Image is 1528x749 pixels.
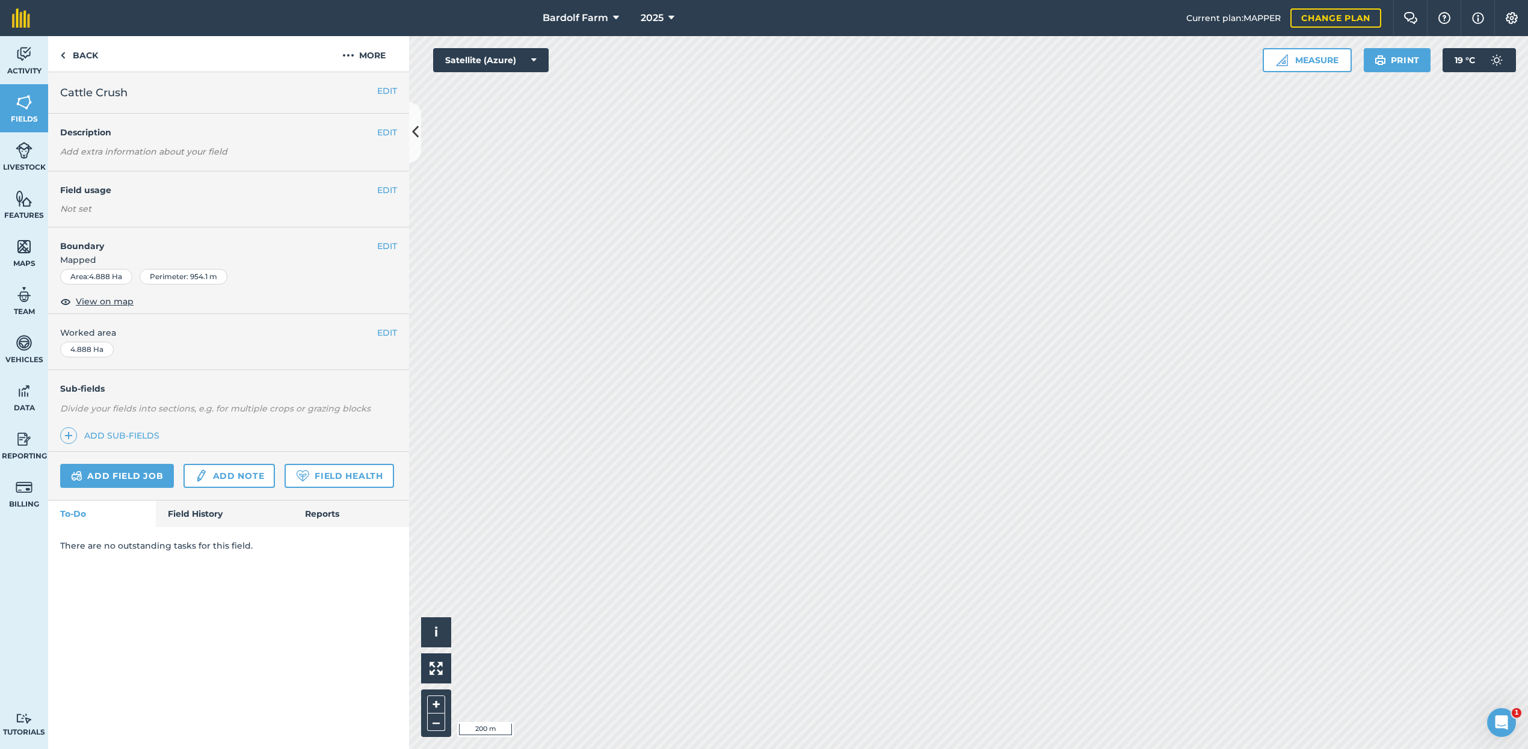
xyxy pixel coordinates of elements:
[48,382,409,395] h4: Sub-fields
[60,203,397,215] div: Not set
[16,334,32,352] img: svg+xml;base64,PD94bWwgdmVyc2lvbj0iMS4wIiBlbmNvZGluZz0idXRmLTgiPz4KPCEtLSBHZW5lcmF0b3I6IEFkb2JlIE...
[1505,12,1519,24] img: A cog icon
[16,713,32,724] img: svg+xml;base64,PD94bWwgdmVyc2lvbj0iMS4wIiBlbmNvZGluZz0idXRmLTgiPz4KPCEtLSBHZW5lcmF0b3I6IEFkb2JlIE...
[16,478,32,496] img: svg+xml;base64,PD94bWwgdmVyc2lvbj0iMS4wIiBlbmNvZGluZz0idXRmLTgiPz4KPCEtLSBHZW5lcmF0b3I6IEFkb2JlIE...
[1472,11,1484,25] img: svg+xml;base64,PHN2ZyB4bWxucz0iaHR0cDovL3d3dy53My5vcmcvMjAwMC9zdmciIHdpZHRoPSIxNyIgaGVpZ2h0PSIxNy...
[60,48,66,63] img: svg+xml;base64,PHN2ZyB4bWxucz0iaHR0cDovL3d3dy53My5vcmcvMjAwMC9zdmciIHdpZHRoPSI5IiBoZWlnaHQ9IjI0Ii...
[60,294,134,309] button: View on map
[641,11,664,25] span: 2025
[1512,708,1521,718] span: 1
[1485,48,1509,72] img: svg+xml;base64,PD94bWwgdmVyc2lvbj0iMS4wIiBlbmNvZGluZz0idXRmLTgiPz4KPCEtLSBHZW5lcmF0b3I6IEFkb2JlIE...
[543,11,608,25] span: Bardolf Farm
[377,126,397,139] button: EDIT
[421,617,451,647] button: i
[430,662,443,675] img: Four arrows, one pointing top left, one top right, one bottom right and the last bottom left
[48,36,110,72] a: Back
[1263,48,1352,72] button: Measure
[60,126,397,139] h4: Description
[16,286,32,304] img: svg+xml;base64,PD94bWwgdmVyc2lvbj0iMS4wIiBlbmNvZGluZz0idXRmLTgiPz4KPCEtLSBHZW5lcmF0b3I6IEFkb2JlIE...
[60,427,164,444] a: Add sub-fields
[16,382,32,400] img: svg+xml;base64,PD94bWwgdmVyc2lvbj0iMS4wIiBlbmNvZGluZz0idXRmLTgiPz4KPCEtLSBHZW5lcmF0b3I6IEFkb2JlIE...
[1455,48,1475,72] span: 19 ° C
[293,501,409,527] a: Reports
[1375,53,1386,67] img: svg+xml;base64,PHN2ZyB4bWxucz0iaHR0cDovL3d3dy53My5vcmcvMjAwMC9zdmciIHdpZHRoPSIxOSIgaGVpZ2h0PSIyNC...
[60,539,397,552] p: There are no outstanding tasks for this field.
[76,295,134,308] span: View on map
[60,294,71,309] img: svg+xml;base64,PHN2ZyB4bWxucz0iaHR0cDovL3d3dy53My5vcmcvMjAwMC9zdmciIHdpZHRoPSIxOCIgaGVpZ2h0PSIyNC...
[377,84,397,97] button: EDIT
[64,428,73,443] img: svg+xml;base64,PHN2ZyB4bWxucz0iaHR0cDovL3d3dy53My5vcmcvMjAwMC9zdmciIHdpZHRoPSIxNCIgaGVpZ2h0PSIyNC...
[60,84,128,101] span: Cattle Crush
[60,326,397,339] span: Worked area
[434,624,438,640] span: i
[377,326,397,339] button: EDIT
[16,93,32,111] img: svg+xml;base64,PHN2ZyB4bWxucz0iaHR0cDovL3d3dy53My5vcmcvMjAwMC9zdmciIHdpZHRoPSI1NiIgaGVpZ2h0PSI2MC...
[48,501,156,527] a: To-Do
[183,464,275,488] a: Add note
[1443,48,1516,72] button: 19 °C
[156,501,292,527] a: Field History
[140,269,227,285] div: Perimeter : 954.1 m
[71,469,82,483] img: svg+xml;base64,PD94bWwgdmVyc2lvbj0iMS4wIiBlbmNvZGluZz0idXRmLTgiPz4KPCEtLSBHZW5lcmF0b3I6IEFkb2JlIE...
[1364,48,1431,72] button: Print
[16,45,32,63] img: svg+xml;base64,PD94bWwgdmVyc2lvbj0iMS4wIiBlbmNvZGluZz0idXRmLTgiPz4KPCEtLSBHZW5lcmF0b3I6IEFkb2JlIE...
[60,342,114,357] div: 4.888 Ha
[60,183,377,197] h4: Field usage
[1437,12,1452,24] img: A question mark icon
[60,146,227,157] em: Add extra information about your field
[48,253,409,267] span: Mapped
[377,183,397,197] button: EDIT
[16,238,32,256] img: svg+xml;base64,PHN2ZyB4bWxucz0iaHR0cDovL3d3dy53My5vcmcvMjAwMC9zdmciIHdpZHRoPSI1NiIgaGVpZ2h0PSI2MC...
[1487,708,1516,737] iframe: Intercom live chat
[319,36,409,72] button: More
[60,269,132,285] div: Area : 4.888 Ha
[1290,8,1381,28] a: Change plan
[427,714,445,731] button: –
[342,48,354,63] img: svg+xml;base64,PHN2ZyB4bWxucz0iaHR0cDovL3d3dy53My5vcmcvMjAwMC9zdmciIHdpZHRoPSIyMCIgaGVpZ2h0PSIyNC...
[1276,54,1288,66] img: Ruler icon
[1186,11,1281,25] span: Current plan : MAPPER
[285,464,393,488] a: Field Health
[48,227,377,253] h4: Boundary
[1403,12,1418,24] img: Two speech bubbles overlapping with the left bubble in the forefront
[16,141,32,159] img: svg+xml;base64,PD94bWwgdmVyc2lvbj0iMS4wIiBlbmNvZGluZz0idXRmLTgiPz4KPCEtLSBHZW5lcmF0b3I6IEFkb2JlIE...
[427,695,445,714] button: +
[194,469,208,483] img: svg+xml;base64,PD94bWwgdmVyc2lvbj0iMS4wIiBlbmNvZGluZz0idXRmLTgiPz4KPCEtLSBHZW5lcmF0b3I6IEFkb2JlIE...
[433,48,549,72] button: Satellite (Azure)
[16,430,32,448] img: svg+xml;base64,PD94bWwgdmVyc2lvbj0iMS4wIiBlbmNvZGluZz0idXRmLTgiPz4KPCEtLSBHZW5lcmF0b3I6IEFkb2JlIE...
[60,403,371,414] em: Divide your fields into sections, e.g. for multiple crops or grazing blocks
[377,239,397,253] button: EDIT
[16,190,32,208] img: svg+xml;base64,PHN2ZyB4bWxucz0iaHR0cDovL3d3dy53My5vcmcvMjAwMC9zdmciIHdpZHRoPSI1NiIgaGVpZ2h0PSI2MC...
[12,8,30,28] img: fieldmargin Logo
[60,464,174,488] a: Add field job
